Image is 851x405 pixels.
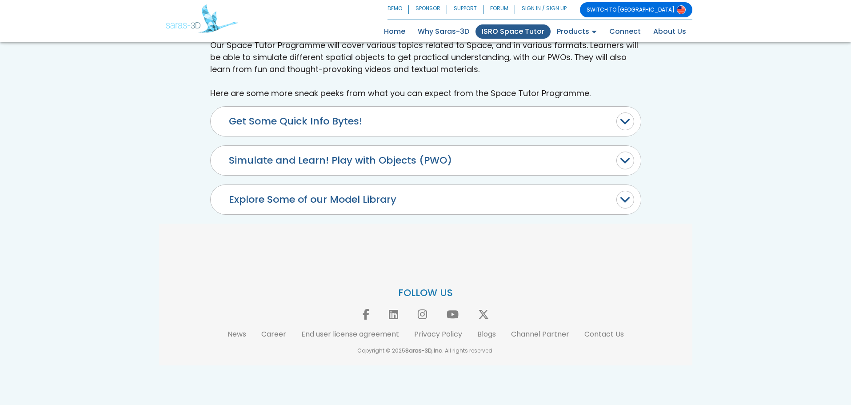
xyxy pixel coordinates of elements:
a: Blogs [477,329,496,339]
button: Explore Some of our Model Library [211,185,641,214]
a: Channel Partner [511,329,569,339]
a: Contact Us [584,329,624,339]
a: End user license agreement [301,329,399,339]
a: SWITCH TO [GEOGRAPHIC_DATA] [580,2,692,17]
p: Copyright © 2025 . All rights reserved. [166,347,686,355]
a: News [228,329,246,339]
a: SPONSOR [409,2,447,17]
a: Home [378,24,412,39]
a: FORUM [483,2,515,17]
a: SUPPORT [447,2,483,17]
a: About Us [647,24,692,39]
p: Our Space Tutor Programme will cover various topics related to Space, and in various formats. Lea... [210,39,641,99]
img: Saras 3D [166,4,238,33]
a: DEMO [388,2,409,17]
a: Connect [603,24,647,39]
a: SIGN IN / SIGN UP [515,2,573,17]
p: FOLLOW US [166,287,686,300]
a: Privacy Policy [414,329,462,339]
a: ISRO Space Tutor [475,24,551,39]
a: Products [551,24,603,39]
button: Simulate and Learn! Play with Objects (PWO) [211,146,641,175]
b: Saras-3D, Inc [405,347,442,354]
a: Why Saras-3D [412,24,475,39]
button: Get Some Quick Info Bytes! [211,107,641,136]
a: Career [261,329,286,339]
img: Switch to USA [677,5,686,14]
